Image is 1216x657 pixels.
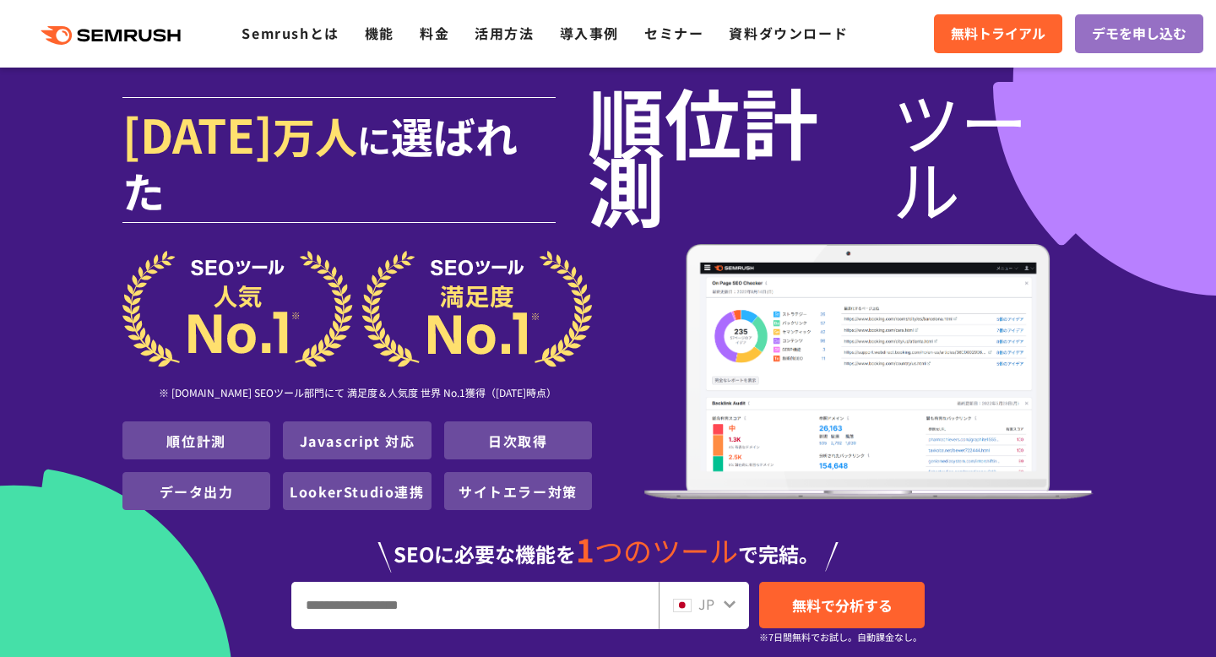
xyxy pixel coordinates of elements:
a: 無料トライアル [934,14,1062,53]
a: 導入事例 [560,23,619,43]
small: ※7日間無料でお試し。自動課金なし。 [759,629,922,645]
a: 順位計測 [166,431,225,451]
span: 無料で分析する [792,595,893,616]
a: 活用方法 [475,23,534,43]
span: で完結。 [738,539,819,568]
a: LookerStudio連携 [290,481,424,502]
a: データ出力 [160,481,234,502]
span: [DATE] [122,100,273,167]
span: 1 [576,526,594,572]
a: 資料ダウンロード [729,23,848,43]
span: 万人 [273,105,357,166]
span: つのツール [594,529,738,571]
div: SEOに必要な機能を [122,517,1094,573]
a: Semrushとは [242,23,339,43]
a: 料金 [420,23,449,43]
a: セミナー [644,23,703,43]
a: 無料で分析する [759,582,925,628]
span: デモを申し込む [1092,23,1186,45]
a: 日次取得 [488,431,547,451]
a: サイトエラー対策 [459,481,578,502]
a: Javascript 対応 [300,431,415,451]
span: 無料トライアル [951,23,1045,45]
span: ツール [893,86,1094,221]
span: JP [698,594,714,614]
input: URL、キーワードを入力してください [292,583,658,628]
span: に [357,115,391,164]
span: 選ばれた [122,105,518,220]
a: 機能 [365,23,394,43]
span: 順位計測 [588,86,893,221]
a: デモを申し込む [1075,14,1203,53]
div: ※ [DOMAIN_NAME] SEOツール部門にて 満足度＆人気度 世界 No.1獲得（[DATE]時点） [122,367,592,421]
